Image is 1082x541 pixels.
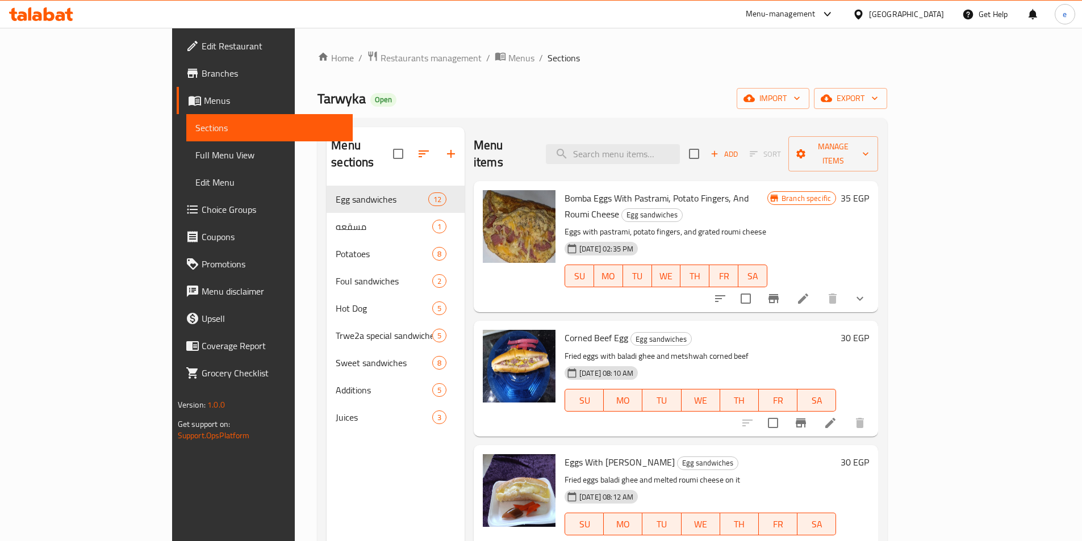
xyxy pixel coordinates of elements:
[824,416,837,430] a: Edit menu item
[565,454,675,471] span: Eggs With [PERSON_NAME]
[336,192,428,206] span: Egg sandwiches
[177,87,353,114] a: Menus
[709,148,740,161] span: Add
[575,368,638,379] span: [DATE] 08:10 AM
[680,265,709,287] button: TH
[336,329,432,342] span: Trwe2a special sandwiches
[570,516,599,532] span: SU
[327,240,465,267] div: Potatoes8
[336,410,432,424] span: Juices
[814,88,887,109] button: export
[437,140,465,167] button: Add section
[565,265,594,287] button: SU
[202,230,344,244] span: Coupons
[594,265,623,287] button: MO
[819,285,846,312] button: delete
[565,329,628,346] span: Corned Beef Egg
[202,284,344,298] span: Menu disclaimer
[433,385,446,396] span: 5
[336,220,432,233] span: مسقعه
[432,247,446,261] div: items
[202,312,344,325] span: Upsell
[788,136,878,171] button: Manage items
[483,454,555,527] img: Eggs With Roumi Cheese
[195,148,344,162] span: Full Menu View
[622,208,682,221] span: Egg sandwiches
[738,265,767,287] button: SA
[604,513,642,535] button: MO
[647,516,676,532] span: TU
[802,392,832,409] span: SA
[177,196,353,223] a: Choice Groups
[797,140,869,168] span: Manage items
[483,190,555,263] img: Bomba Eggs With Pastrami, Potato Fingers, And Roumi Cheese
[682,389,720,412] button: WE
[759,513,797,535] button: FR
[370,95,396,104] span: Open
[202,39,344,53] span: Edit Restaurant
[575,492,638,502] span: [DATE] 08:12 AM
[599,268,619,284] span: MO
[546,144,680,164] input: search
[433,358,446,368] span: 8
[707,285,734,312] button: sort-choices
[628,268,647,284] span: TU
[381,51,482,65] span: Restaurants management
[207,397,225,412] span: 1.0.0
[486,51,490,65] li: /
[432,410,446,424] div: items
[630,332,692,346] div: Egg sandwiches
[474,137,532,171] h2: Menu items
[678,456,738,469] span: Egg sandwiches
[746,91,800,106] span: import
[202,366,344,380] span: Grocery Checklist
[706,145,742,163] button: Add
[797,389,836,412] button: SA
[686,392,716,409] span: WE
[714,268,734,284] span: FR
[367,51,482,65] a: Restaurants management
[841,190,869,206] h6: 35 EGP
[787,409,814,437] button: Branch-specific-item
[709,265,738,287] button: FR
[720,513,759,535] button: TH
[186,114,353,141] a: Sections
[677,456,738,470] div: Egg sandwiches
[336,274,432,288] span: Foul sandwiches
[336,383,432,397] span: Additions
[432,356,446,370] div: items
[565,225,767,239] p: Eggs with pastrami, potato fingers, and grated roumi cheese
[336,301,432,315] span: Hot Dog
[565,473,836,487] p: Fried eggs baladi ghee and melted roumi cheese on it
[433,303,446,314] span: 5
[327,404,465,431] div: Juices3
[565,349,836,363] p: Fried eggs with baladi ghee and metshwah corned beef
[657,268,676,284] span: WE
[327,213,465,240] div: مسقعه1
[386,142,410,166] span: Select all sections
[433,330,446,341] span: 5
[177,305,353,332] a: Upsell
[336,356,432,370] span: Sweet sandwiches
[763,392,793,409] span: FR
[433,276,446,287] span: 2
[432,301,446,315] div: items
[327,349,465,376] div: Sweet sandwiches8
[746,7,816,21] div: Menu-management
[853,292,867,305] svg: Show Choices
[331,137,393,171] h2: Menu sections
[177,359,353,387] a: Grocery Checklist
[570,268,590,284] span: SU
[841,454,869,470] h6: 30 EGP
[202,203,344,216] span: Choice Groups
[869,8,944,20] div: [GEOGRAPHIC_DATA]
[202,339,344,353] span: Coverage Report
[195,121,344,135] span: Sections
[685,268,705,284] span: TH
[318,51,887,65] nav: breadcrumb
